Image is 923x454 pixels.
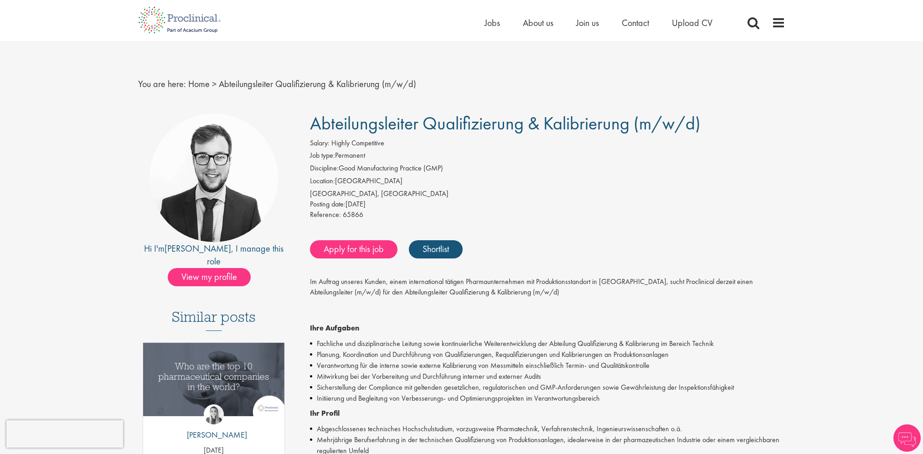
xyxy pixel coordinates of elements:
[343,210,363,219] span: 65866
[168,270,260,282] a: View my profile
[310,393,785,404] li: Initiierung und Begleitung von Verbesserungs- und Optimierungsprojekten im Verantwortungsbereich
[138,242,290,268] div: Hi I'm , I manage this role
[310,138,330,149] label: Salary:
[310,423,785,434] li: Abgeschlossenes technisches Hochschulstudium, vorzugsweise Pharmatechnik, Verfahrenstechnik, Inge...
[310,338,785,349] li: Fachliche und disziplinarische Leitung sowie kontinuierliche Weiterentwicklung der Abteilung Qual...
[310,199,345,209] span: Posting date:
[310,210,341,220] label: Reference:
[310,150,785,163] li: Permanent
[523,17,553,29] a: About us
[310,176,335,186] label: Location:
[165,242,231,254] a: [PERSON_NAME]
[576,17,599,29] a: Join us
[310,360,785,371] li: Verantwortung für die interne sowie externe Kalibrierung von Messmitteln einschließlich Termin- u...
[180,404,247,445] a: Hannah Burke [PERSON_NAME]
[409,240,463,258] a: Shortlist
[310,240,397,258] a: Apply for this job
[150,113,278,242] img: imeage of recruiter Antoine Mortiaux
[204,404,224,424] img: Hannah Burke
[310,189,785,199] div: [GEOGRAPHIC_DATA], [GEOGRAPHIC_DATA]
[893,424,921,452] img: Chatbot
[310,382,785,393] li: Sicherstellung der Compliance mit geltenden gesetzlichen, regulatorischen und GMP-Anforderungen s...
[310,176,785,189] li: [GEOGRAPHIC_DATA]
[310,112,701,135] span: Abteilungsleiter Qualifizierung & Kalibrierung (m/w/d)
[168,268,251,286] span: View my profile
[310,163,339,174] label: Discipline:
[212,78,217,90] span: >
[310,163,785,176] li: Good Manufacturing Practice (GMP)
[310,408,340,418] strong: Ihr Profil
[310,323,359,333] strong: Ihre Aufgaben
[180,429,247,441] p: [PERSON_NAME]
[310,277,785,298] p: Im Auftrag unseres Kunden, einem international tätigen Pharmaunternehmen mit Produktionsstandort ...
[310,349,785,360] li: Planung, Koordination und Durchführung von Qualifizierungen, Requalifizierungen und Kalibrierunge...
[143,343,285,423] a: Link to a post
[219,78,416,90] span: Abteilungsleiter Qualifizierung & Kalibrierung (m/w/d)
[138,78,186,90] span: You are here:
[310,199,785,210] div: [DATE]
[672,17,712,29] a: Upload CV
[622,17,649,29] a: Contact
[188,78,210,90] a: breadcrumb link
[310,371,785,382] li: Mitwirkung bei der Vorbereitung und Durchführung interner und externer Audits
[331,138,384,148] span: Highly Competitive
[310,150,335,161] label: Job type:
[485,17,500,29] a: Jobs
[143,343,285,416] img: Top 10 pharmaceutical companies in the world 2025
[6,420,123,448] iframe: reCAPTCHA
[172,309,256,331] h3: Similar posts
